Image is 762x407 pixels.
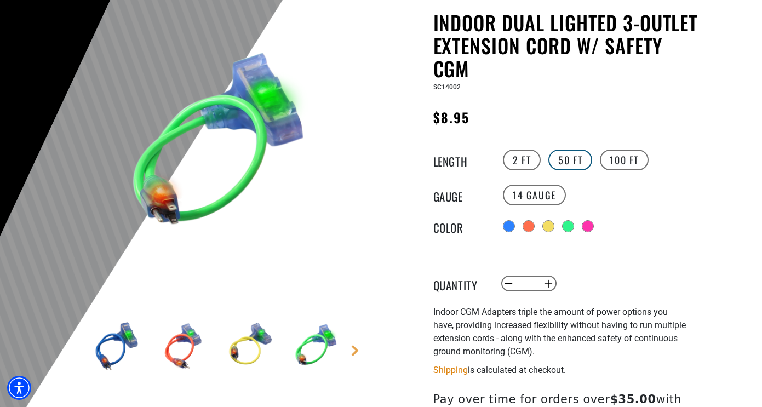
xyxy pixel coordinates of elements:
[350,345,360,356] a: Next
[85,314,148,378] img: blue
[433,11,702,80] h1: Indoor Dual Lighted 3-Outlet Extension Cord w/ Safety CGM
[433,107,469,127] span: $8.95
[433,153,488,167] legend: Length
[284,314,347,378] img: green
[217,314,281,378] img: yellow
[433,83,461,91] span: SC14002
[548,150,592,170] label: 50 FT
[433,363,702,377] div: is calculated at checkout.
[151,314,215,378] img: orange
[433,188,488,202] legend: Gauge
[433,365,468,375] a: Shipping
[7,376,31,400] div: Accessibility Menu
[503,185,566,205] label: 14 Gauge
[600,150,649,170] label: 100 FT
[433,307,686,357] span: Indoor CGM Adapters triple the amount of power options you have, providing increased flexibility ...
[503,150,541,170] label: 2 FT
[433,219,488,233] legend: Color
[433,277,488,291] label: Quantity
[85,13,349,277] img: green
